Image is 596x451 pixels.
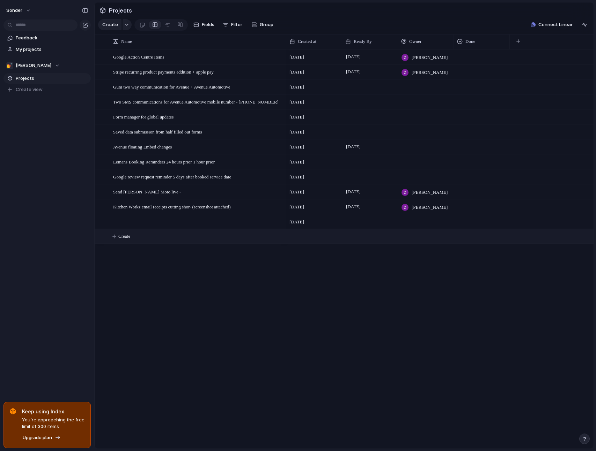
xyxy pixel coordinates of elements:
[118,233,130,240] span: Create
[344,68,362,76] span: [DATE]
[3,33,91,43] a: Feedback
[465,38,475,45] span: Done
[412,54,448,61] span: [PERSON_NAME]
[220,19,245,30] button: Filter
[121,38,132,45] span: Name
[298,38,316,45] span: Created at
[289,99,304,106] span: [DATE]
[412,189,448,196] span: [PERSON_NAME]
[3,73,91,84] a: Projects
[260,21,273,28] span: Group
[113,158,215,166] span: Lemans Booking Reminders 24 hours prior 1 hour prior
[3,84,91,95] button: Create view
[289,174,304,181] span: [DATE]
[344,188,362,196] span: [DATE]
[108,4,133,17] span: Projects
[102,21,118,28] span: Create
[202,21,214,28] span: Fields
[98,19,122,30] button: Create
[16,62,51,69] span: [PERSON_NAME]
[22,416,85,430] span: You're approaching the free limit of 300 items
[248,19,277,30] button: Group
[16,75,88,82] span: Projects
[113,173,231,181] span: Google review request reminder 5 days after booked service date
[412,204,448,211] span: [PERSON_NAME]
[289,54,304,61] span: [DATE]
[16,35,88,41] span: Feedback
[23,434,52,441] span: Upgrade plan
[113,53,164,61] span: Google Action Centre Items
[16,86,43,93] span: Create view
[289,204,304,211] span: [DATE]
[3,60,91,71] button: 💅[PERSON_NAME]
[113,68,214,76] span: Stripe recurring product payments addition + apple pay
[113,98,279,106] span: Two SMS communications for Avenue Automotive mobile number - [PHONE_NUMBER]
[3,5,35,16] button: sonder
[113,202,231,211] span: Kitchen Workz email receipts cutting shor- (screenshot attached)
[289,189,304,196] span: [DATE]
[231,21,242,28] span: Filter
[344,53,362,61] span: [DATE]
[412,69,448,76] span: [PERSON_NAME]
[409,38,421,45] span: Owner
[113,113,174,121] span: Form manager for global updates
[113,128,202,136] span: Saved data submission from half filled out forms
[6,62,13,69] div: 💅
[289,159,304,166] span: [DATE]
[289,219,304,225] span: [DATE]
[113,188,181,196] span: Send [PERSON_NAME] Moto live -
[3,44,91,55] a: My projects
[344,143,362,151] span: [DATE]
[289,84,304,91] span: [DATE]
[16,46,88,53] span: My projects
[21,433,63,443] button: Upgrade plan
[113,143,172,151] span: Avenue floating Embed changes
[191,19,217,30] button: Fields
[289,69,304,76] span: [DATE]
[538,21,573,28] span: Connect Linear
[354,38,372,45] span: Ready By
[22,408,85,415] span: Keep using Index
[6,7,22,14] span: sonder
[289,144,304,151] span: [DATE]
[289,129,304,136] span: [DATE]
[113,83,230,91] span: Guni two way communication for Avenue + Avenue Automotive
[528,20,575,30] button: Connect Linear
[289,114,304,121] span: [DATE]
[344,202,362,211] span: [DATE]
